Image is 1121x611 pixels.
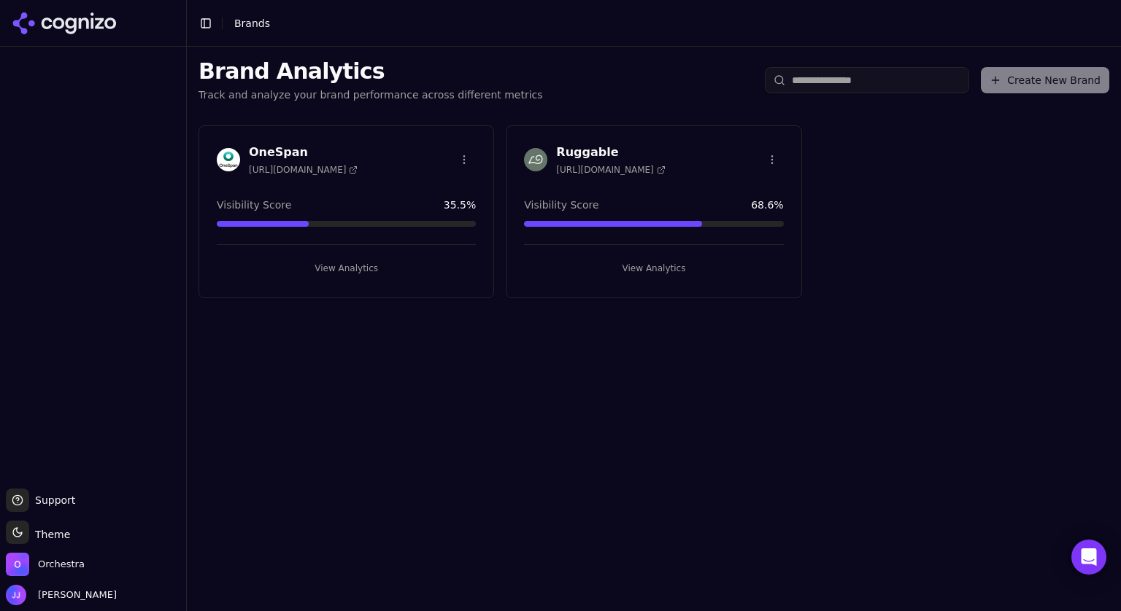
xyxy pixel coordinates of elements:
img: OneSpan [217,148,240,171]
span: Brands [234,17,270,29]
h3: Ruggable [556,144,665,161]
span: [PERSON_NAME] [32,588,117,602]
span: Visibility Score [524,198,598,212]
img: Jeff Jensen [6,585,26,605]
img: Ruggable [524,148,547,171]
h1: Brand Analytics [199,58,543,85]
button: Open user button [6,585,117,605]
button: View Analytics [524,257,783,280]
img: Orchestra [6,553,29,576]
span: Visibility Score [217,198,291,212]
div: Open Intercom Messenger [1071,540,1106,575]
span: Orchestra [38,558,85,571]
span: 35.5 % [444,198,476,212]
span: [URL][DOMAIN_NAME] [249,164,358,176]
button: View Analytics [217,257,476,280]
button: Open organization switcher [6,553,85,576]
p: Track and analyze your brand performance across different metrics [199,87,543,102]
span: Support [29,493,75,507]
span: [URL][DOMAIN_NAME] [556,164,665,176]
h3: OneSpan [249,144,358,161]
span: Theme [29,529,70,540]
span: 68.6 % [751,198,783,212]
nav: breadcrumb [234,16,1080,31]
